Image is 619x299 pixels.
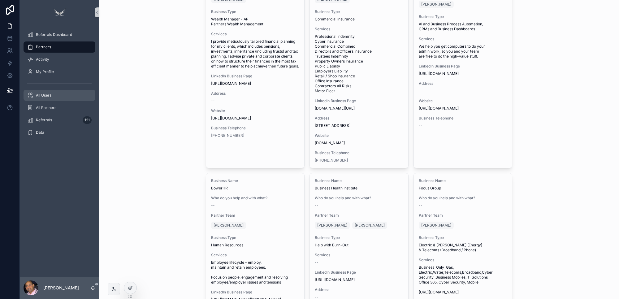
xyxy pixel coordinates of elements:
span: Referrals Dashboard [36,32,72,37]
span: [URL][DOMAIN_NAME] [315,277,403,282]
span: Business Type [419,14,507,19]
span: Services [419,258,507,262]
a: All Partners [24,102,95,113]
span: Website [419,98,507,103]
span: LinkedIn Business Page [315,98,403,103]
span: -- [419,203,422,208]
a: [PERSON_NAME] [315,222,350,229]
span: [STREET_ADDRESS] [315,123,403,128]
a: Referrals Dashboard [24,29,95,40]
span: Website [315,133,403,138]
span: [URL][DOMAIN_NAME] [419,71,507,76]
span: [URL][DOMAIN_NAME] [211,81,300,86]
span: Partners [36,45,51,50]
span: Business Type [211,9,300,14]
a: [PERSON_NAME] [352,222,387,229]
span: Business Type [315,235,403,240]
span: Who do you help and with what? [211,196,300,201]
a: All Users [24,90,95,101]
span: Referrals [36,118,52,123]
span: Employee lifecycle - employ, maintain and retain employees. Focus on people, engagement and resol... [211,260,300,285]
span: -- [211,98,215,103]
span: Human Resources [211,243,300,248]
a: [PERSON_NAME] [419,222,454,229]
span: Services [419,37,507,41]
span: Professional Indemnity Cyber Insurance Commercial Combined Directors and Officers Insurance Trust... [315,34,403,93]
span: Who do you help and with what? [419,196,507,201]
span: Services [211,32,300,37]
span: [PERSON_NAME] [317,223,347,228]
span: AI and Business Process Automation, CRMs and Business Dashboards [419,22,507,32]
span: LinkedIn Business Page [315,270,403,275]
span: Business Type [211,235,300,240]
span: [URL][DOMAIN_NAME] [419,106,507,111]
div: scrollable content [20,25,99,146]
span: BowerHR [211,186,300,191]
span: We help you get computers to do your admin work, so you and your team are free to do the high-val... [419,44,507,59]
span: Business Name [315,178,403,183]
span: I provide meticulously tailored financial planning for my clients, which includes pensions, inves... [211,39,300,69]
p: [PERSON_NAME] [43,285,79,291]
span: Electric & [PERSON_NAME] (Energy) & Telecoms (Broadband / Phone) [419,243,507,253]
span: [PERSON_NAME] [421,223,451,228]
span: -- [419,89,422,93]
span: Focus Group [419,186,507,191]
span: Business Type [419,235,507,240]
span: My Profile [36,69,54,74]
span: Help with Burn-Out [315,243,403,248]
span: Data [36,130,44,135]
span: [URL][DOMAIN_NAME] [211,116,300,121]
span: All Partners [36,105,56,110]
a: Partners [24,41,95,53]
span: -- [315,260,318,265]
a: [PERSON_NAME] [211,222,246,229]
a: Referrals121 [24,115,95,126]
span: Address [315,287,403,292]
span: Business Type [315,9,403,14]
span: Partner Team [211,213,300,218]
a: Data [24,127,95,138]
span: [DOMAIN_NAME] [315,141,403,145]
span: Business Name [211,178,300,183]
span: Business Only Gas, Electric,Water,Telecoms,Broadband,Cyber Security ,Business Mobiles,IT Solution... [419,265,507,295]
span: Address [211,91,300,96]
a: [PHONE_NUMBER] [315,158,348,163]
span: Business Health Institute [315,186,403,191]
span: Business Telephone [419,116,507,121]
span: [PERSON_NAME] [421,2,451,7]
span: LinkedIn Business Page [211,290,300,295]
span: Partner Team [419,213,507,218]
a: [PHONE_NUMBER] [211,133,244,138]
span: Activity [36,57,49,62]
span: Services [315,27,403,32]
span: [PERSON_NAME] [355,223,385,228]
a: My Profile [24,66,95,77]
span: Partner Team [315,213,403,218]
span: Business Name [419,178,507,183]
span: Wealth Manager - AP Partners Wealth Management [211,17,300,27]
span: -- [419,123,422,128]
img: App logo [52,7,67,17]
span: Website [211,108,300,113]
span: Address [315,116,403,121]
span: LinkedIn Business Page [211,74,300,79]
span: Business Telephone [315,150,403,155]
span: [PERSON_NAME] [214,223,244,228]
span: Address [419,81,507,86]
span: Who do you help and with what? [315,196,403,201]
span: Business Telephone [211,126,300,131]
span: Commercial insurance [315,17,403,22]
a: [PERSON_NAME] [419,1,454,8]
span: All Users [36,93,51,98]
div: 121 [83,116,92,124]
span: Services [211,253,300,258]
span: -- [211,203,215,208]
span: LinkedIn Business Page [419,64,507,69]
a: Activity [24,54,95,65]
span: [DOMAIN_NAME][URL] [315,106,403,111]
span: -- [315,203,318,208]
span: Services [315,253,403,258]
